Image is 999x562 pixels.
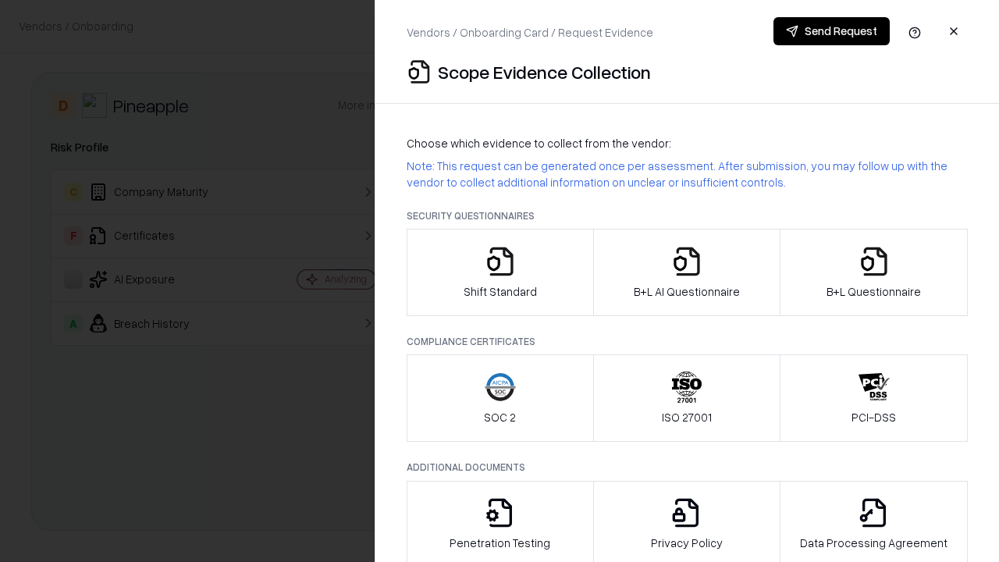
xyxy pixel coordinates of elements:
p: ISO 27001 [662,409,712,425]
p: Penetration Testing [450,535,550,551]
p: Shift Standard [464,283,537,300]
p: B+L AI Questionnaire [634,283,740,300]
p: Additional Documents [407,461,968,474]
p: Privacy Policy [651,535,723,551]
p: Data Processing Agreement [800,535,947,551]
button: Send Request [773,17,890,45]
p: PCI-DSS [851,409,896,425]
p: SOC 2 [484,409,516,425]
button: SOC 2 [407,354,594,442]
p: Security Questionnaires [407,209,968,222]
button: ISO 27001 [593,354,781,442]
button: Shift Standard [407,229,594,316]
p: Choose which evidence to collect from the vendor: [407,135,968,151]
p: B+L Questionnaire [827,283,921,300]
button: PCI-DSS [780,354,968,442]
p: Compliance Certificates [407,335,968,348]
p: Vendors / Onboarding Card / Request Evidence [407,24,653,41]
p: Scope Evidence Collection [438,59,651,84]
p: Note: This request can be generated once per assessment. After submission, you may follow up with... [407,158,968,190]
button: B+L Questionnaire [780,229,968,316]
button: B+L AI Questionnaire [593,229,781,316]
